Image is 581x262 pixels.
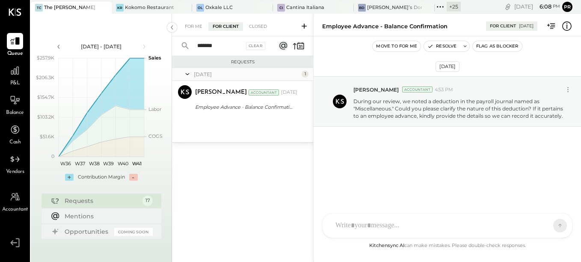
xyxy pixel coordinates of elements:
text: W39 [103,161,114,167]
text: W37 [75,161,85,167]
span: Cash [9,139,21,146]
text: $103.2K [37,114,54,120]
div: Employee Advance - Balance Confirmation [195,103,295,111]
a: Vendors [0,151,30,176]
div: TC [35,4,43,12]
div: Requests [65,196,138,205]
span: Vendors [6,168,24,176]
button: Flag as Blocker [473,41,522,51]
div: [DATE] [436,61,459,72]
div: + 25 [447,2,461,12]
div: Kokomo Restaurant [125,4,174,11]
a: Accountant [0,189,30,214]
div: For Me [181,22,207,31]
span: pm [553,3,560,9]
span: 4:53 PM [435,86,453,93]
div: For Client [490,23,516,29]
div: CI [277,4,285,12]
button: Move to for me [373,41,421,51]
div: 17 [142,196,153,206]
div: Accountant [402,86,433,92]
text: W40 [117,161,128,167]
div: KR [116,4,124,12]
text: W41 [132,161,142,167]
button: Resolve [424,41,460,51]
div: [PERSON_NAME]’s Donuts [367,4,422,11]
div: + [65,174,74,181]
text: $257.9K [37,55,54,61]
div: Clear [246,42,266,50]
span: 6 : 08 [534,3,551,11]
div: [DATE] [194,71,299,78]
p: During our review, we noted a deduction in the payroll journal named as "Miscellaneous." Could yo... [353,98,563,119]
div: copy link [504,2,512,11]
text: $206.3K [36,74,54,80]
text: $51.6K [40,134,54,140]
text: W38 [89,161,99,167]
div: [DATE] [281,89,297,96]
div: Coming Soon [114,228,153,236]
div: Oxkale LLC [205,4,233,11]
span: Balance [6,109,24,117]
div: [DATE] [514,3,560,11]
a: Cash [0,122,30,146]
div: - [129,174,138,181]
div: BD [358,4,366,12]
div: Accountant [249,89,279,95]
text: W36 [60,161,71,167]
div: 1 [302,71,308,77]
div: The [PERSON_NAME] [44,4,95,11]
text: $154.7K [37,94,54,100]
div: Requests [176,59,309,65]
a: Balance [0,92,30,117]
span: Accountant [2,206,28,214]
div: Mentions [65,212,148,220]
text: 0 [51,153,54,159]
div: Closed [245,22,271,31]
div: Employee Advance - Balance Confirmation [322,22,448,30]
a: Queue [0,33,30,58]
div: [PERSON_NAME] [195,88,247,97]
div: [DATE] - [DATE] [65,43,138,50]
div: [DATE] [519,23,534,29]
div: For Client [208,22,243,31]
div: Cantina Italiana [286,4,324,11]
text: Sales [148,55,161,61]
div: Opportunities [65,227,110,236]
span: P&L [10,80,20,87]
text: Labor [148,106,161,112]
text: COGS [148,133,163,139]
span: Queue [7,50,23,58]
a: P&L [0,63,30,87]
div: OL [196,4,204,12]
button: Pr [562,2,572,12]
span: [PERSON_NAME] [353,86,399,93]
div: Contribution Margin [78,174,125,181]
